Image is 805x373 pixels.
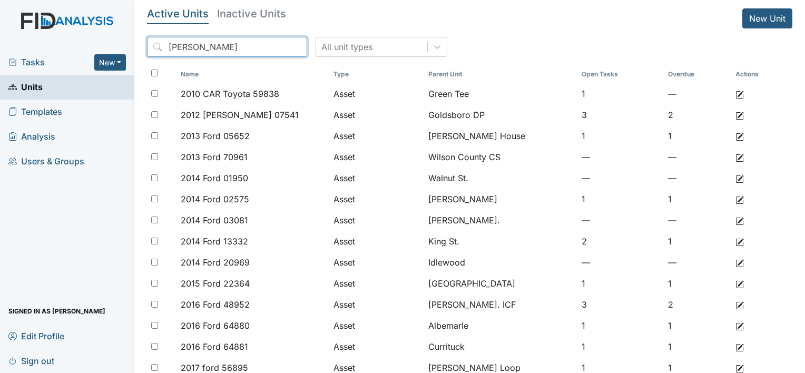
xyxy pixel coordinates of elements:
[329,104,424,125] td: Asset
[181,319,250,332] span: 2016 Ford 64880
[329,336,424,357] td: Asset
[176,65,329,83] th: Toggle SortBy
[321,41,372,53] div: All unit types
[181,298,250,311] span: 2016 Ford 48952
[424,210,577,231] td: [PERSON_NAME].
[577,294,664,315] td: 3
[664,273,731,294] td: 1
[181,130,250,142] span: 2013 Ford 05652
[577,231,664,252] td: 2
[94,54,126,71] button: New
[424,189,577,210] td: [PERSON_NAME]
[731,65,784,83] th: Actions
[181,214,248,227] span: 2014 Ford 03081
[329,168,424,189] td: Asset
[329,189,424,210] td: Asset
[424,231,577,252] td: King St.
[664,146,731,168] td: —
[577,252,664,273] td: —
[664,168,731,189] td: —
[424,273,577,294] td: [GEOGRAPHIC_DATA]
[8,303,105,319] span: Signed in as [PERSON_NAME]
[424,125,577,146] td: [PERSON_NAME] House
[664,336,731,357] td: 1
[329,294,424,315] td: Asset
[147,8,209,19] h5: Active Units
[8,352,54,369] span: Sign out
[664,294,731,315] td: 2
[424,294,577,315] td: [PERSON_NAME]. ICF
[147,37,307,57] input: Search...
[664,125,731,146] td: 1
[664,104,731,125] td: 2
[329,65,424,83] th: Toggle SortBy
[181,172,248,184] span: 2014 Ford 01950
[8,79,43,95] span: Units
[424,104,577,125] td: Goldsboro DP
[577,104,664,125] td: 3
[181,109,299,121] span: 2012 [PERSON_NAME] 07541
[664,252,731,273] td: —
[181,151,248,163] span: 2013 Ford 70961
[424,336,577,357] td: Currituck
[329,273,424,294] td: Asset
[181,193,249,205] span: 2014 Ford 02575
[424,146,577,168] td: Wilson County CS
[424,315,577,336] td: Albemarle
[424,83,577,104] td: Green Tee
[8,153,84,170] span: Users & Groups
[577,273,664,294] td: 1
[181,235,248,248] span: 2014 Ford 13332
[8,104,62,120] span: Templates
[664,231,731,252] td: 1
[424,168,577,189] td: Walnut St.
[329,125,424,146] td: Asset
[577,65,664,83] th: Toggle SortBy
[151,70,158,76] input: Toggle All Rows Selected
[329,315,424,336] td: Asset
[329,252,424,273] td: Asset
[664,83,731,104] td: —
[424,65,577,83] th: Toggle SortBy
[577,125,664,146] td: 1
[329,231,424,252] td: Asset
[577,168,664,189] td: —
[577,315,664,336] td: 1
[577,189,664,210] td: 1
[742,8,792,28] a: New Unit
[664,315,731,336] td: 1
[664,189,731,210] td: 1
[217,8,286,19] h5: Inactive Units
[424,252,577,273] td: Idlewood
[8,129,55,145] span: Analysis
[664,65,731,83] th: Toggle SortBy
[181,277,250,290] span: 2015 Ford 22364
[8,56,94,68] a: Tasks
[329,210,424,231] td: Asset
[181,256,250,269] span: 2014 Ford 20969
[8,328,64,344] span: Edit Profile
[577,83,664,104] td: 1
[181,340,248,353] span: 2016 Ford 64881
[577,146,664,168] td: —
[329,83,424,104] td: Asset
[664,210,731,231] td: —
[329,146,424,168] td: Asset
[577,336,664,357] td: 1
[181,87,279,100] span: 2010 CAR Toyota 59838
[577,210,664,231] td: —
